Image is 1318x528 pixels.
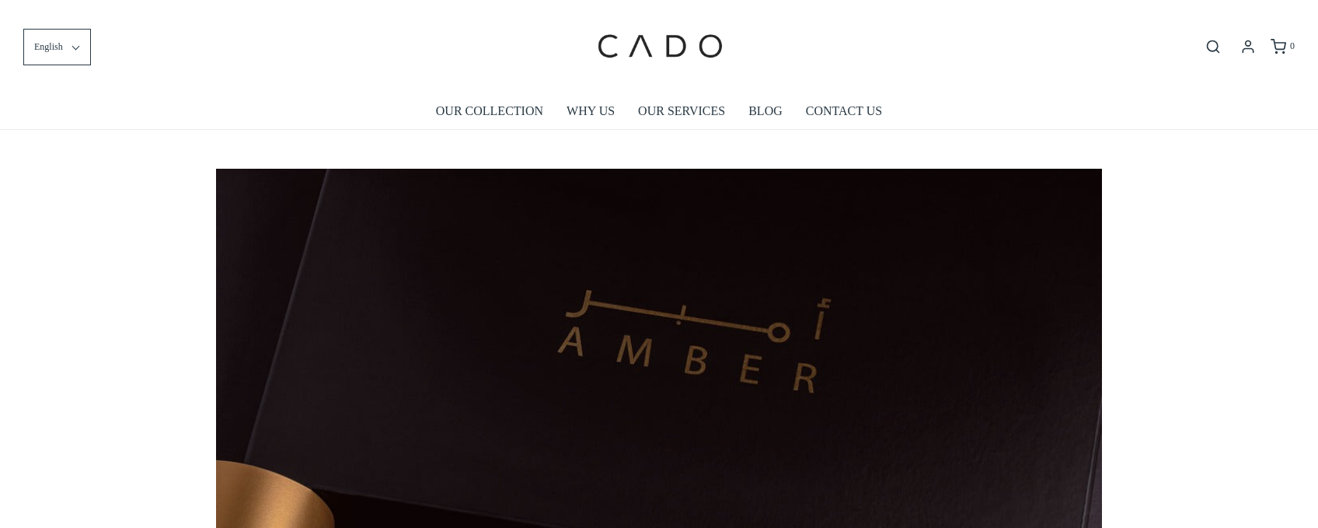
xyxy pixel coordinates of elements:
a: 0 [1269,39,1295,54]
a: BLOG [748,93,783,129]
a: CONTACT US [806,93,882,129]
span: 0 [1290,40,1295,51]
a: OUR COLLECTION [436,93,543,129]
button: Open search bar [1199,38,1227,55]
span: English [34,40,63,54]
img: cadogifting [593,12,725,82]
button: English [23,29,91,65]
a: WHY US [567,93,615,129]
a: OUR SERVICES [638,93,725,129]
